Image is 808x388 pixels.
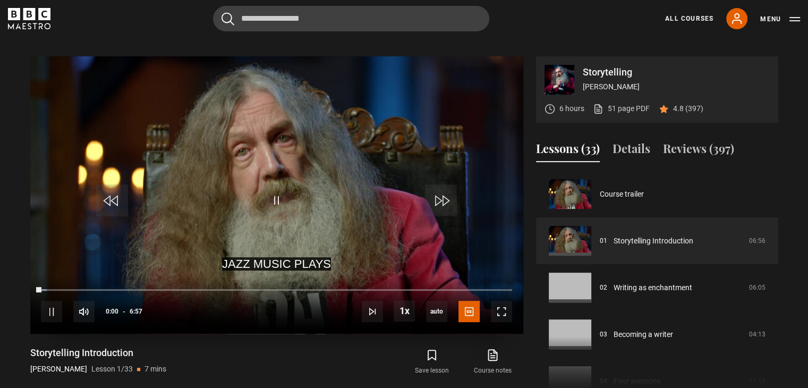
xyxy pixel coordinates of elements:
button: Mute [73,301,95,322]
p: [PERSON_NAME] [30,364,87,375]
button: Fullscreen [491,301,512,322]
button: Playback Rate [394,300,415,322]
a: Writing as enchantment [614,282,692,293]
button: Pause [41,301,62,322]
span: auto [426,301,447,322]
a: Course trailer [600,189,644,200]
video-js: Video Player [30,56,523,334]
a: Becoming a writer [614,329,673,340]
p: 4.8 (397) [673,103,703,114]
h1: Storytelling Introduction [30,347,166,359]
button: Submit the search query [222,12,234,26]
button: Reviews (397) [663,140,734,162]
p: [PERSON_NAME] [583,81,770,92]
button: Lessons (33) [536,140,600,162]
a: 51 page PDF [593,103,650,114]
span: 6:57 [130,302,142,321]
span: - [123,308,125,315]
p: 6 hours [559,103,584,114]
span: 0:00 [106,302,118,321]
button: Details [613,140,650,162]
div: Current quality: 720p [426,301,447,322]
button: Toggle navigation [760,14,800,24]
div: Progress Bar [41,289,512,291]
button: Next Lesson [362,301,383,322]
p: Storytelling [583,68,770,77]
a: Storytelling Introduction [614,235,693,247]
button: Save lesson [402,347,462,377]
button: Captions [458,301,480,322]
p: Lesson 1/33 [91,364,133,375]
a: All Courses [665,14,713,23]
svg: BBC Maestro [8,8,50,29]
input: Search [213,6,489,31]
a: Course notes [462,347,523,377]
p: 7 mins [144,364,166,375]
